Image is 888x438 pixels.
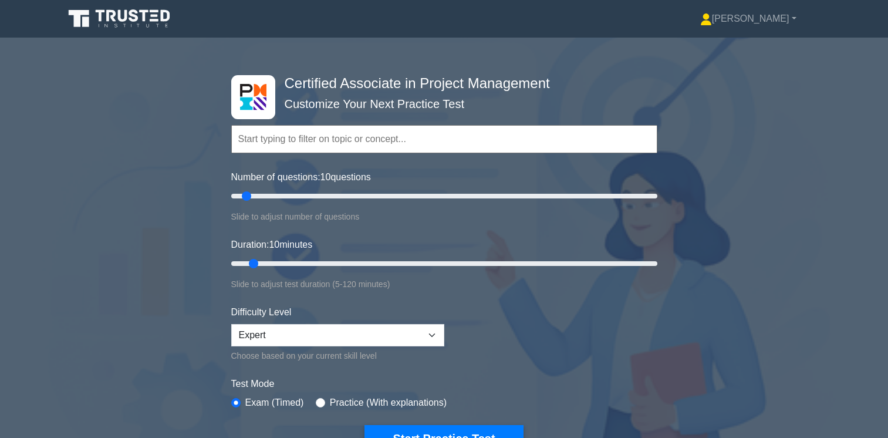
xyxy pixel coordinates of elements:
[231,170,371,184] label: Number of questions: questions
[231,125,657,153] input: Start typing to filter on topic or concept...
[231,349,444,363] div: Choose based on your current skill level
[231,238,313,252] label: Duration: minutes
[280,75,600,92] h4: Certified Associate in Project Management
[231,210,657,224] div: Slide to adjust number of questions
[231,305,292,319] label: Difficulty Level
[330,396,447,410] label: Practice (With explanations)
[231,277,657,291] div: Slide to adjust test duration (5-120 minutes)
[320,172,331,182] span: 10
[245,396,304,410] label: Exam (Timed)
[231,377,657,391] label: Test Mode
[269,240,279,250] span: 10
[672,7,825,31] a: [PERSON_NAME]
